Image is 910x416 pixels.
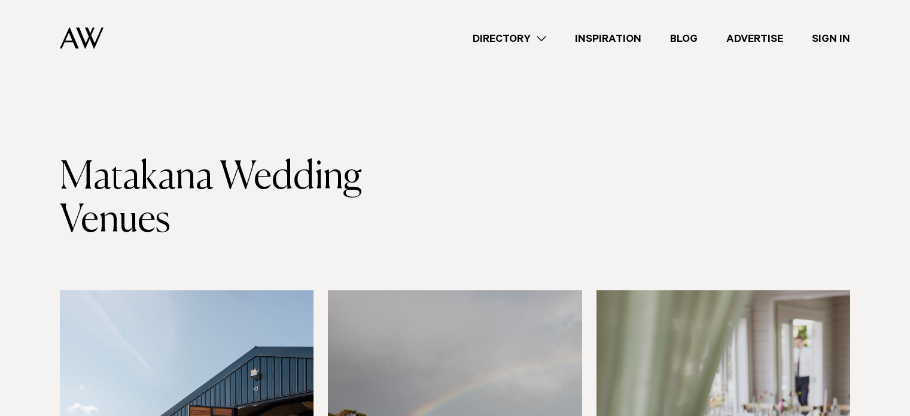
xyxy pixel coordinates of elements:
a: Advertise [712,31,798,47]
img: Auckland Weddings Logo [60,27,104,49]
a: Inspiration [561,31,656,47]
a: Directory [458,31,561,47]
a: Sign In [798,31,865,47]
a: Blog [656,31,712,47]
h1: Matakana Wedding Venues [60,156,455,242]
